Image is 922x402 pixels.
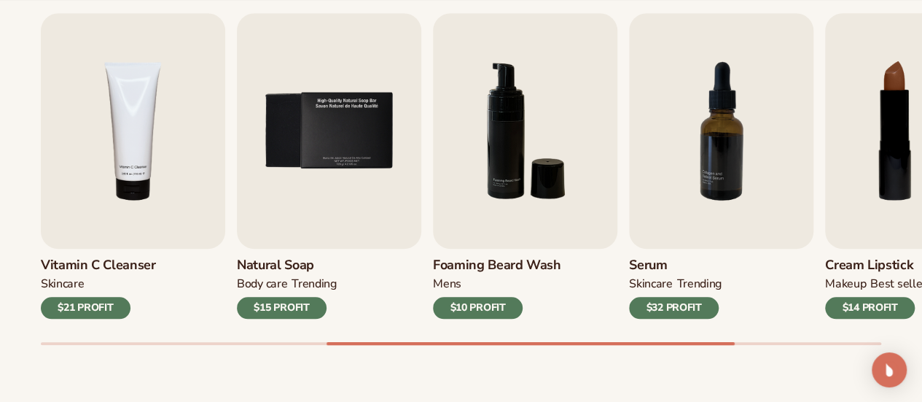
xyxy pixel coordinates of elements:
[433,277,461,292] div: mens
[825,277,866,292] div: MAKEUP
[41,277,84,292] div: Skincare
[629,13,813,319] a: 7 / 9
[433,297,523,319] div: $10 PROFIT
[433,258,561,274] h3: Foaming beard wash
[629,297,719,319] div: $32 PROFIT
[872,352,907,387] div: Open Intercom Messenger
[825,297,915,319] div: $14 PROFIT
[237,277,287,292] div: BODY Care
[433,13,617,319] a: 6 / 9
[41,258,156,274] h3: Vitamin C Cleanser
[237,258,337,274] h3: Natural Soap
[237,297,327,319] div: $15 PROFIT
[676,277,721,292] div: TRENDING
[41,13,225,319] a: 4 / 9
[629,258,722,274] h3: Serum
[41,297,130,319] div: $21 PROFIT
[292,277,336,292] div: TRENDING
[629,277,672,292] div: SKINCARE
[237,13,421,319] a: 5 / 9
